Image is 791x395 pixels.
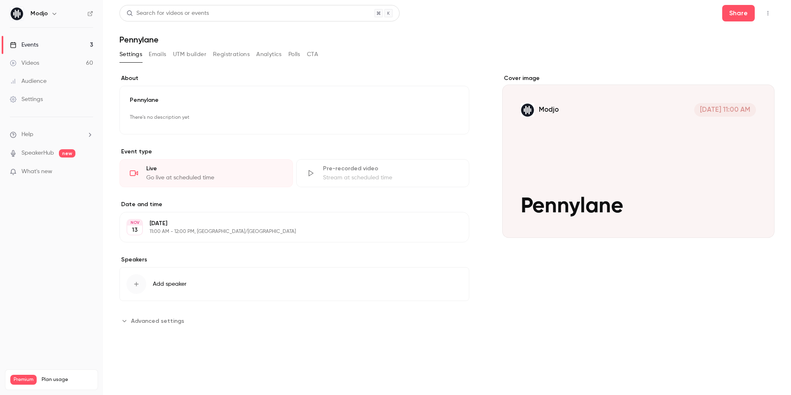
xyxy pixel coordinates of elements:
[173,48,206,61] button: UTM builder
[83,168,93,176] iframe: Noticeable Trigger
[119,159,293,187] div: LiveGo live at scheduled time
[132,226,138,234] p: 13
[126,9,209,18] div: Search for videos or events
[256,48,282,61] button: Analytics
[119,74,469,82] label: About
[149,48,166,61] button: Emails
[146,174,283,182] div: Go live at scheduled time
[288,48,300,61] button: Polls
[296,159,470,187] div: Pre-recorded videoStream at scheduled time
[722,5,755,21] button: Share
[307,48,318,61] button: CTA
[150,228,426,235] p: 11:00 AM - 12:00 PM, [GEOGRAPHIC_DATA]/[GEOGRAPHIC_DATA]
[10,77,47,85] div: Audience
[119,267,469,301] button: Add speaker
[119,314,469,327] section: Advanced settings
[119,314,189,327] button: Advanced settings
[146,165,283,173] div: Live
[42,376,93,383] span: Plan usage
[150,219,426,228] p: [DATE]
[119,256,469,264] label: Speakers
[502,74,775,238] section: Cover image
[10,375,37,385] span: Premium
[502,74,775,82] label: Cover image
[59,149,75,158] span: new
[130,111,459,124] p: There's no description yet
[213,48,250,61] button: Registrations
[21,149,54,158] a: SpeakerHub
[153,280,187,288] span: Add speaker
[21,130,33,139] span: Help
[119,35,775,45] h1: Pennylane
[10,130,93,139] li: help-dropdown-opener
[10,41,38,49] div: Events
[30,9,48,18] h6: Modjo
[131,317,184,325] span: Advanced settings
[323,174,459,182] div: Stream at scheduled time
[119,48,142,61] button: Settings
[119,148,469,156] p: Event type
[10,95,43,103] div: Settings
[10,59,39,67] div: Videos
[119,200,469,209] label: Date and time
[10,7,23,20] img: Modjo
[130,96,459,104] p: Pennylane
[127,220,142,226] div: NOV
[323,165,459,173] div: Pre-recorded video
[21,167,52,176] span: What's new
